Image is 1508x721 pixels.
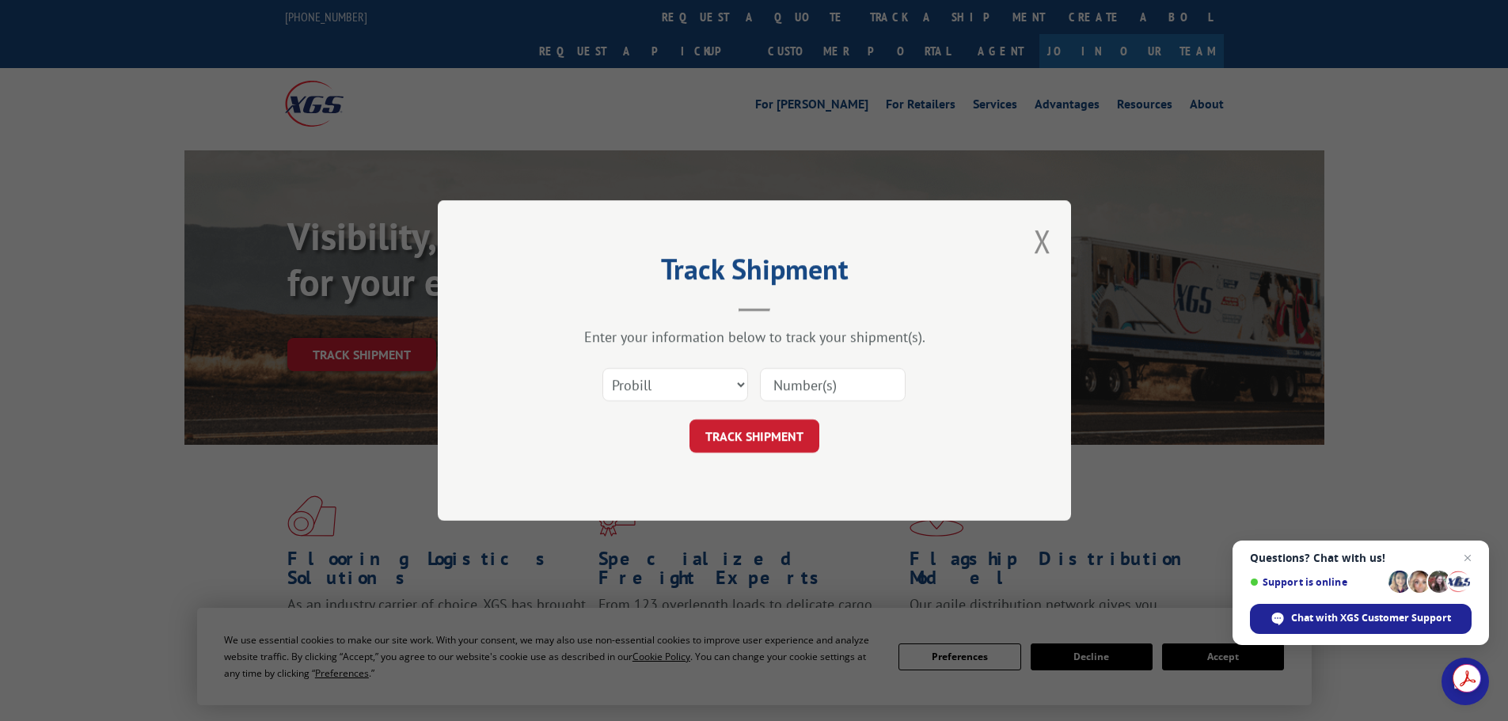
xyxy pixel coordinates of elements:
[517,258,992,288] h2: Track Shipment
[1291,611,1451,625] span: Chat with XGS Customer Support
[517,328,992,346] div: Enter your information below to track your shipment(s).
[1034,220,1051,262] button: Close modal
[689,419,819,453] button: TRACK SHIPMENT
[760,368,906,401] input: Number(s)
[1442,658,1489,705] a: Open chat
[1250,552,1472,564] span: Questions? Chat with us!
[1250,576,1383,588] span: Support is online
[1250,604,1472,634] span: Chat with XGS Customer Support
